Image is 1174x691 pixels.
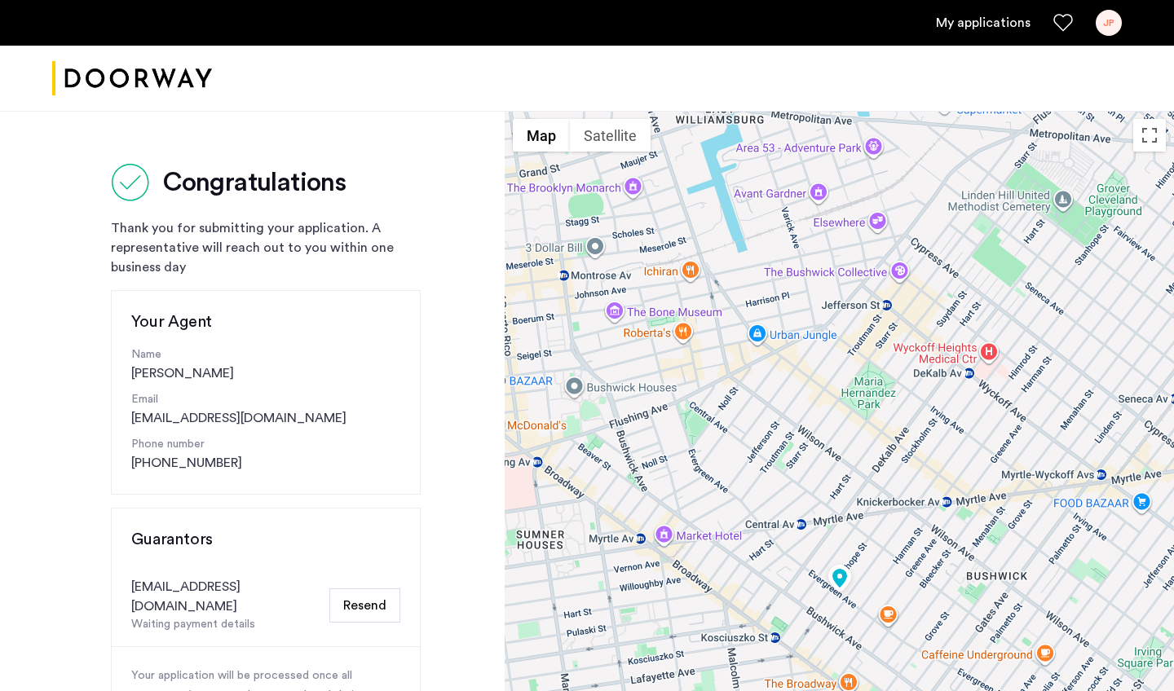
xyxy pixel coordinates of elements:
a: Cazamio logo [52,48,212,109]
iframe: chat widget [1106,626,1158,675]
button: Show satellite imagery [570,119,651,152]
p: Phone number [131,436,400,453]
p: Name [131,346,400,363]
img: logo [52,48,212,109]
h2: Congratulations [163,166,346,199]
div: JP [1096,10,1122,36]
h3: Guarantors [131,528,400,551]
a: [PHONE_NUMBER] [131,453,242,473]
a: Favorites [1053,13,1073,33]
button: Toggle fullscreen view [1133,119,1166,152]
a: [EMAIL_ADDRESS][DOMAIN_NAME] [131,408,346,428]
button: Resend Email [329,588,400,623]
p: Email [131,391,400,408]
button: Show street map [513,119,570,152]
div: Waiting payment details [131,616,323,633]
a: My application [936,13,1031,33]
div: Thank you for submitting your application. A representative will reach out to you within one busi... [111,218,421,277]
div: [EMAIL_ADDRESS][DOMAIN_NAME] [131,577,323,616]
h3: Your Agent [131,310,400,333]
div: [PERSON_NAME] [131,346,400,383]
